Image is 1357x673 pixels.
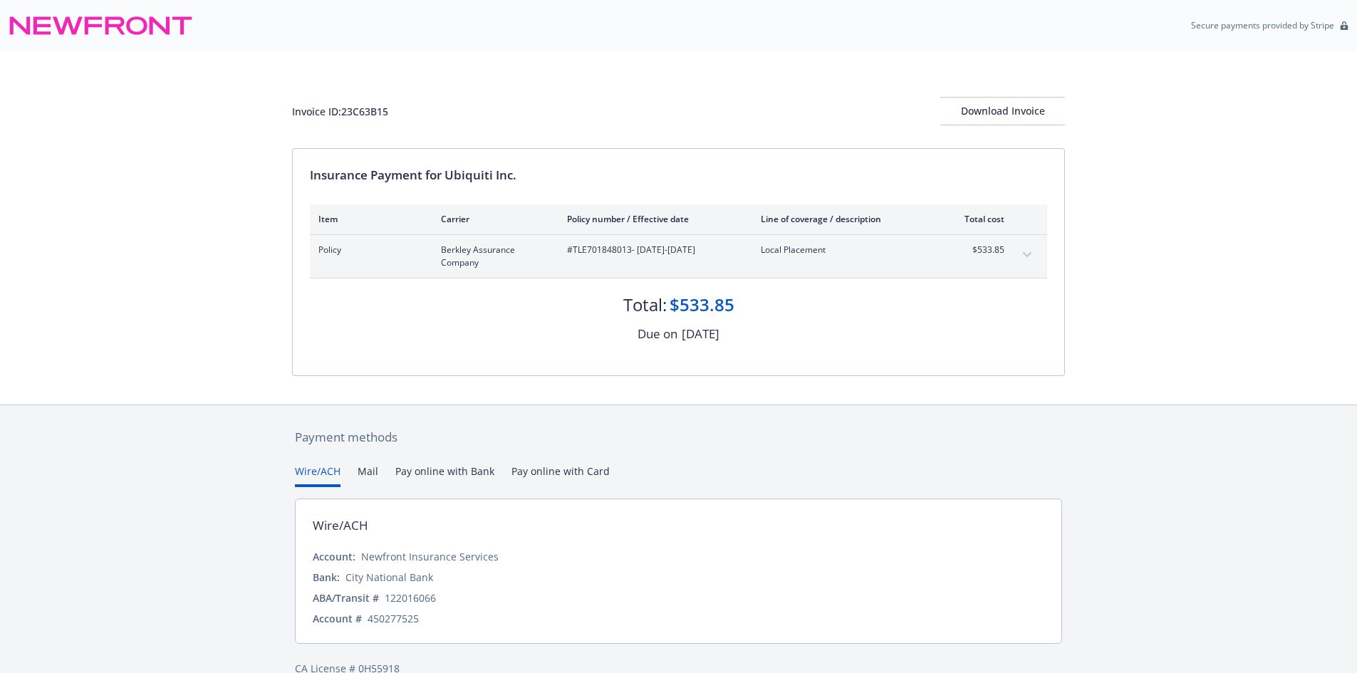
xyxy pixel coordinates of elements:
div: Account: [313,549,355,564]
div: PolicyBerkley Assurance Company#TLE701848013- [DATE]-[DATE]Local Placement$533.85expand content [310,235,1047,278]
div: Account # [313,611,362,626]
div: Policy number / Effective date [567,213,738,225]
div: Due on [638,325,677,343]
button: Pay online with Card [511,464,610,487]
div: Download Invoice [940,98,1065,125]
p: Secure payments provided by Stripe [1191,19,1334,31]
button: expand content [1016,244,1039,266]
div: Carrier [441,213,544,225]
div: 450277525 [368,611,419,626]
div: [DATE] [682,325,719,343]
button: Pay online with Bank [395,464,494,487]
div: $533.85 [670,293,734,317]
div: ABA/Transit # [313,590,379,605]
span: Policy [318,244,418,256]
div: Item [318,213,418,225]
button: Wire/ACH [295,464,340,487]
span: Local Placement [761,244,928,256]
span: #TLE701848013 - [DATE]-[DATE] [567,244,738,256]
div: Payment methods [295,428,1062,447]
div: City National Bank [345,570,433,585]
span: Berkley Assurance Company [441,244,544,269]
div: Total cost [951,213,1004,225]
div: Line of coverage / description [761,213,928,225]
div: Total: [623,293,667,317]
button: Download Invoice [940,97,1065,125]
div: Newfront Insurance Services [361,549,499,564]
div: Wire/ACH [313,516,368,535]
div: Invoice ID: 23C63B15 [292,104,388,119]
span: $533.85 [951,244,1004,256]
div: Bank: [313,570,340,585]
div: Insurance Payment for Ubiquiti Inc. [310,166,1047,184]
div: 122016066 [385,590,436,605]
button: Mail [358,464,378,487]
